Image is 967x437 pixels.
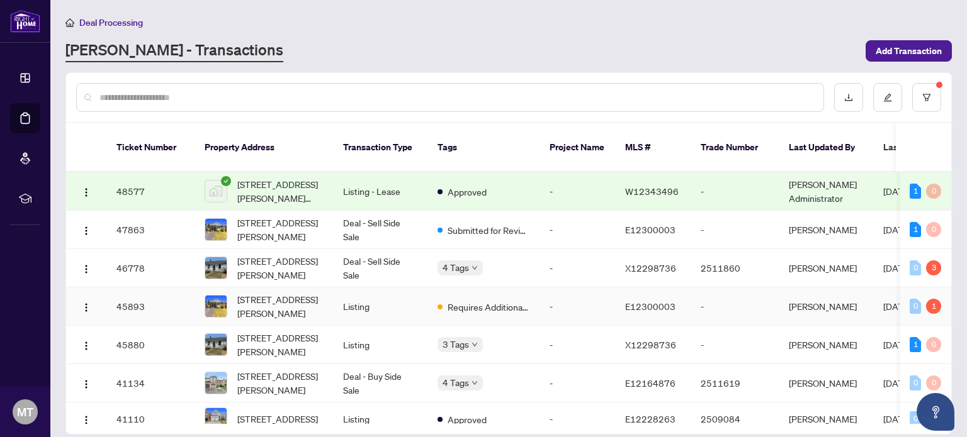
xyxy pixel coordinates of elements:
span: 3 Tags [443,337,469,351]
button: edit [873,83,902,112]
span: 4 Tags [443,375,469,390]
button: Open asap [917,393,954,431]
td: Deal - Sell Side Sale [333,249,427,287]
td: - [540,172,615,211]
img: Logo [81,302,91,313]
td: 41110 [106,402,195,436]
span: Requires Additional Docs [448,300,529,314]
span: [DATE] [883,262,911,274]
span: [STREET_ADDRESS][PERSON_NAME] [237,369,323,397]
span: [DATE] [883,185,911,197]
span: down [472,380,478,386]
td: [PERSON_NAME] [779,211,873,249]
td: 2511619 [691,364,779,402]
img: thumbnail-img [205,180,227,202]
span: E12300003 [625,301,676,312]
span: Deal Processing [79,17,143,28]
span: [DATE] [883,377,911,389]
button: Logo [76,409,96,429]
img: logo [10,9,40,33]
th: Transaction Type [333,123,427,172]
div: 1 [926,299,941,314]
span: X12298736 [625,339,676,350]
td: - [540,249,615,287]
button: Logo [76,219,96,240]
span: [STREET_ADDRESS][PERSON_NAME] [237,216,323,243]
td: - [540,287,615,326]
span: Last Modified Date [883,140,960,154]
span: MT [17,403,33,421]
span: [DATE] [883,339,911,350]
td: - [691,172,779,211]
button: Logo [76,258,96,278]
td: [PERSON_NAME] [779,326,873,364]
span: download [844,93,853,102]
img: thumbnail-img [205,219,227,240]
img: thumbnail-img [205,257,227,279]
th: MLS # [615,123,691,172]
span: [DATE] [883,224,911,235]
img: Logo [81,341,91,351]
span: home [65,18,74,27]
td: - [691,326,779,364]
div: 1 [910,337,921,352]
td: [PERSON_NAME] Administrator [779,172,873,211]
span: filter [922,93,931,102]
td: - [540,326,615,364]
span: [STREET_ADDRESS][PERSON_NAME] [237,331,323,358]
span: [DATE] [883,413,911,424]
span: down [472,265,478,271]
a: [PERSON_NAME] - Transactions [65,40,283,62]
div: 0 [926,337,941,352]
span: [STREET_ADDRESS][PERSON_NAME][PERSON_NAME] [237,177,323,205]
td: 2509084 [691,402,779,436]
td: 48577 [106,172,195,211]
th: Property Address [195,123,333,172]
button: download [834,83,863,112]
img: Logo [81,379,91,389]
div: 3 [926,260,941,275]
td: 47863 [106,211,195,249]
button: Logo [76,296,96,316]
span: Approved [448,185,487,199]
td: [PERSON_NAME] [779,249,873,287]
img: thumbnail-img [205,334,227,355]
td: 45880 [106,326,195,364]
img: thumbnail-img [205,372,227,394]
td: Listing [333,402,427,436]
td: 41134 [106,364,195,402]
div: 1 [910,222,921,237]
span: Submitted for Review [448,223,529,237]
div: 0 [926,184,941,199]
button: Logo [76,335,96,355]
span: check-circle [221,176,231,186]
td: Deal - Sell Side Sale [333,211,427,249]
span: 4 Tags [443,260,469,275]
td: 45893 [106,287,195,326]
td: 46778 [106,249,195,287]
td: - [540,211,615,249]
span: Add Transaction [876,41,942,61]
button: Logo [76,181,96,201]
td: Listing [333,326,427,364]
img: Logo [81,415,91,425]
div: 0 [910,299,921,314]
img: thumbnail-img [205,408,227,429]
th: Last Updated By [779,123,873,172]
img: Logo [81,187,91,197]
img: Logo [81,226,91,236]
span: [STREET_ADDRESS][PERSON_NAME] [237,292,323,320]
td: [PERSON_NAME] [779,364,873,402]
td: - [691,211,779,249]
div: 1 [910,184,921,199]
button: filter [912,83,941,112]
span: down [472,341,478,348]
button: Add Transaction [866,40,952,62]
span: edit [883,93,892,102]
th: Trade Number [691,123,779,172]
button: Logo [76,373,96,393]
span: E12228263 [625,413,676,424]
td: - [691,287,779,326]
td: - [540,402,615,436]
td: Listing - Lease [333,172,427,211]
